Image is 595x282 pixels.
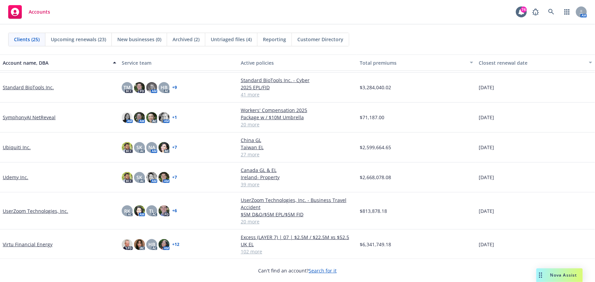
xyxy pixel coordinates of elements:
[258,267,337,274] span: Can't find an account?
[241,174,354,181] a: Ireland- Property
[479,114,494,121] span: [DATE]
[521,6,527,13] div: 74
[360,207,387,215] span: $813,878.18
[241,167,354,174] a: Canada GL & EL
[146,172,157,183] img: photo
[119,54,238,71] button: Service team
[241,91,354,98] a: 41 more
[479,207,494,215] span: [DATE]
[241,121,354,128] a: 20 more
[159,172,169,183] img: photo
[479,59,585,66] div: Closest renewal date
[241,241,354,248] a: UK EL
[309,267,337,274] a: Search for it
[241,211,354,218] a: $5M D&O/$5M EPL/$5M FID
[3,241,53,248] a: Virtu Financial Energy
[479,144,494,151] span: [DATE]
[536,268,545,282] div: Drag to move
[14,36,40,43] span: Clients (25)
[122,112,133,123] img: photo
[146,82,157,93] img: photo
[241,77,354,84] a: Standard BioTools Inc. - Cyber
[241,197,354,211] a: UserZoom Technologies, Inc. - Business Travel Accident
[479,174,494,181] span: [DATE]
[360,114,384,121] span: $71,187.00
[529,5,542,19] a: Report a Bug
[241,181,354,188] a: 39 more
[159,239,169,250] img: photo
[172,209,177,213] a: + 6
[3,114,56,121] a: SymphonyAI NetReveal
[238,54,357,71] button: Active policies
[172,115,177,120] a: + 1
[536,268,583,282] button: Nova Assist
[122,142,133,153] img: photo
[134,112,145,123] img: photo
[172,242,179,247] a: + 12
[159,112,169,123] img: photo
[146,112,157,123] img: photo
[122,59,235,66] div: Service team
[149,207,154,215] span: TL
[159,205,169,216] img: photo
[124,84,131,91] span: TM
[172,85,177,90] a: + 9
[476,54,595,71] button: Closest renewal date
[134,205,145,216] img: photo
[137,174,143,181] span: SK
[241,84,354,91] a: 2025 EPL/FID
[360,84,391,91] span: $3,284,040.02
[148,144,155,151] span: NA
[297,36,343,43] span: Customer Directory
[5,2,53,21] a: Accounts
[560,5,574,19] a: Switch app
[172,175,177,179] a: + 7
[360,174,391,181] span: $2,668,078.08
[241,234,354,241] a: Excess (LAYER 7) | 07 | $2.5M / $22.5M xs $52.5
[263,36,286,43] span: Reporting
[3,59,109,66] div: Account name, DBA
[3,144,31,151] a: Ubiquiti Inc.
[241,59,354,66] div: Active policies
[241,114,354,121] a: Package w / $10M Umbrella
[3,84,54,91] a: Standard BioTools Inc.
[479,241,494,248] span: [DATE]
[241,151,354,158] a: 27 more
[479,84,494,91] span: [DATE]
[3,207,68,215] a: UserZoom Technologies, Inc.
[360,144,391,151] span: $2,599,664.65
[117,36,161,43] span: New businesses (0)
[545,5,558,19] a: Search
[134,82,145,93] img: photo
[211,36,252,43] span: Untriaged files (4)
[161,84,167,91] span: HB
[122,172,133,183] img: photo
[241,137,354,144] a: China GL
[241,248,354,255] a: 102 more
[148,241,155,248] span: HB
[29,9,50,15] span: Accounts
[360,241,391,248] span: $6,341,749.18
[159,142,169,153] img: photo
[137,144,143,151] span: SK
[172,145,177,150] a: + 7
[3,174,28,181] a: Udemy Inc.
[241,218,354,225] a: 20 more
[134,239,145,250] img: photo
[122,239,133,250] img: photo
[124,207,130,215] span: RK
[357,54,476,71] button: Total premiums
[360,59,466,66] div: Total premiums
[51,36,106,43] span: Upcoming renewals (23)
[550,272,577,278] span: Nova Assist
[241,107,354,114] a: Workers' Compensation 2025
[173,36,199,43] span: Archived (2)
[241,144,354,151] a: Taiwan EL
